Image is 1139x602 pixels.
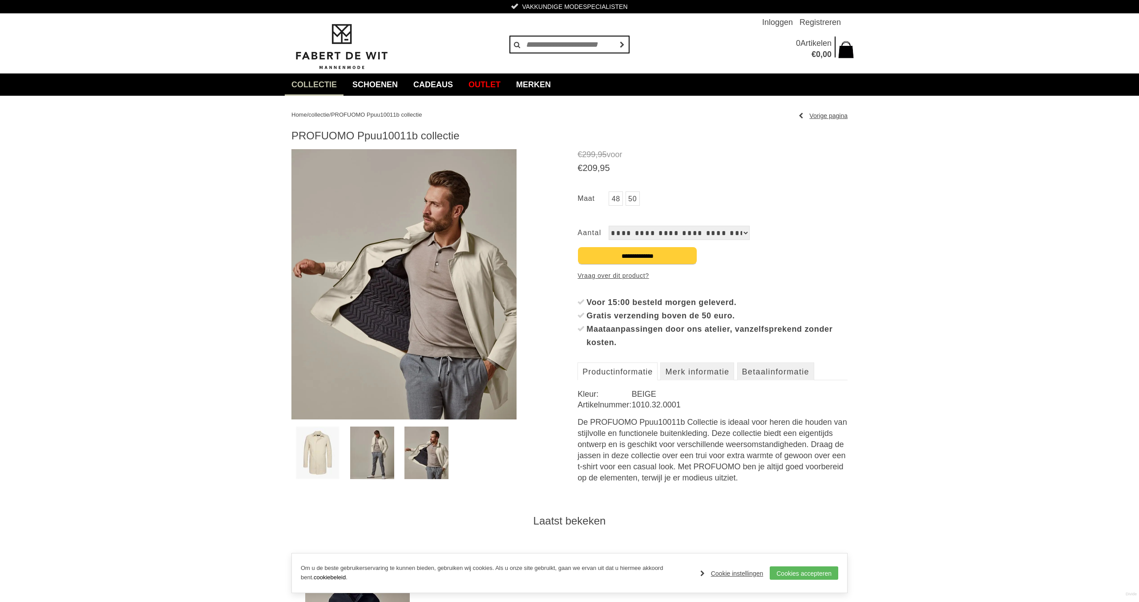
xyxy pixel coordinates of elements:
a: collectie [285,73,343,96]
a: Cookies accepteren [770,566,838,580]
div: Voor 15:00 besteld morgen geleverd. [586,296,848,309]
span: 00 [823,50,832,59]
a: Merken [509,73,557,96]
a: Home [291,111,307,118]
a: cookiebeleid [314,574,346,581]
img: PROFUOMO Ppuu10011b collectie [291,149,517,419]
span: 0 [796,39,800,48]
a: Productinformatie [578,362,658,380]
a: Outlet [462,73,507,96]
span: , [820,50,823,59]
a: Merk informatie [660,362,734,380]
a: Vraag over dit product? [578,269,649,282]
img: profuomo-ppuu10011b-collectie [296,427,340,479]
a: collectie [308,111,329,118]
span: € [578,150,582,159]
a: Divide [1126,589,1137,600]
dd: 1010.32.0001 [632,399,848,410]
span: , [598,163,600,173]
img: profuomo-ppuu10011b-collectie [350,427,394,479]
span: 209 [582,163,597,173]
dt: Artikelnummer: [578,399,631,410]
a: Betaalinformatie [737,362,814,380]
span: Artikelen [800,39,832,48]
dt: Kleur: [578,389,631,399]
a: Cookie instellingen [700,567,763,580]
span: 299 [582,150,595,159]
img: profuomo-ppuu10011b-collectie [404,427,448,479]
p: Om u de beste gebruikerservaring te kunnen bieden, gebruiken wij cookies. Als u onze site gebruik... [301,564,691,582]
h1: PROFUOMO Ppuu10011b collectie [291,129,848,142]
a: 50 [626,191,640,206]
div: Laatst bekeken [291,514,848,528]
li: Maataanpassingen door ons atelier, vanzelfsprekend zonder kosten. [578,322,848,349]
span: 0 [816,50,820,59]
a: Vorige pagina [799,109,848,122]
a: 48 [609,191,623,206]
span: voor [578,149,848,160]
span: 95 [600,163,610,173]
span: / [329,111,331,118]
a: Inloggen [762,13,793,31]
label: Aantal [578,226,609,240]
a: Cadeaus [407,73,460,96]
span: € [812,50,816,59]
span: 95 [598,150,606,159]
span: , [595,150,598,159]
dd: BEIGE [632,389,848,399]
img: Fabert de Wit [291,23,392,71]
span: / [307,111,309,118]
a: PROFUOMO Ppuu10011b collectie [331,111,422,118]
ul: Maat [578,191,848,208]
a: Schoenen [346,73,404,96]
a: Registreren [800,13,841,31]
div: De PROFUOMO Ppuu10011b Collectie is ideaal voor heren die houden van stijlvolle en functionele bu... [578,417,848,484]
span: € [578,163,582,173]
div: Gratis verzending boven de 50 euro. [586,309,848,322]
